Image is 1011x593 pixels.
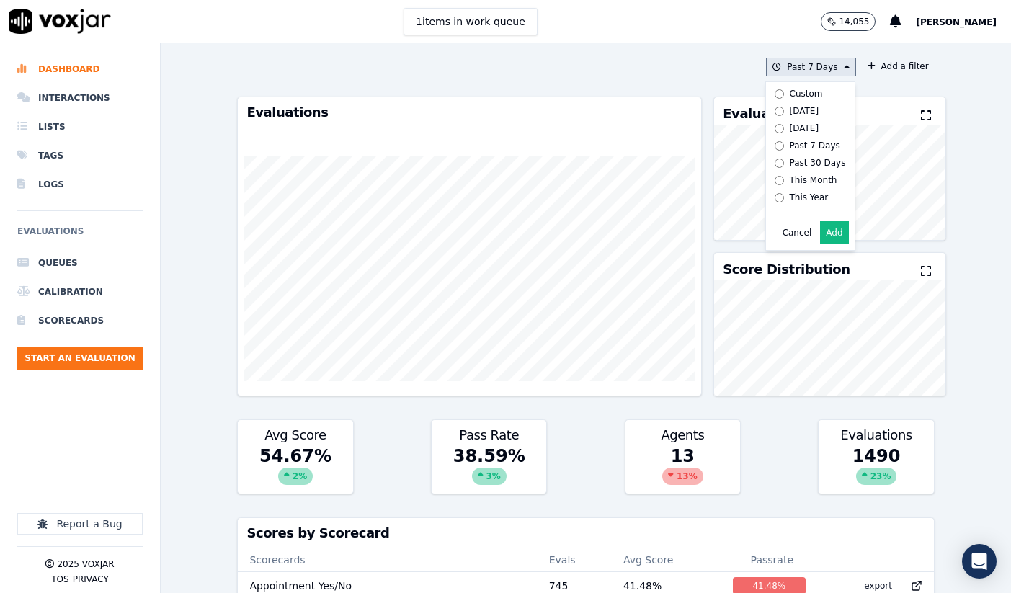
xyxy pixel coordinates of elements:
[862,58,935,75] button: Add a filter
[766,58,855,76] button: Past 7 Days Custom [DATE] [DATE] Past 7 Days Past 30 Days This Month This Year Cancel Add
[790,140,840,151] div: Past 7 Days
[916,17,997,27] span: [PERSON_NAME]
[17,141,143,170] a: Tags
[820,221,848,244] button: Add
[783,227,812,238] button: Cancel
[17,347,143,370] button: Start an Evaluation
[775,107,784,116] input: [DATE]
[962,544,997,579] div: Open Intercom Messenger
[775,176,784,185] input: This Month
[17,55,143,84] a: Dashboard
[17,513,143,535] button: Report a Bug
[17,223,143,249] h6: Evaluations
[634,429,731,442] h3: Agents
[9,9,111,34] img: voxjar logo
[723,263,850,276] h3: Score Distribution
[790,122,819,134] div: [DATE]
[839,16,869,27] p: 14,055
[790,88,823,99] div: Custom
[432,445,546,494] div: 38.59 %
[246,106,692,119] h3: Evaluations
[775,159,784,168] input: Past 30 Days
[625,445,740,494] div: 13
[17,277,143,306] a: Calibration
[612,548,721,571] th: Avg Score
[246,527,925,540] h3: Scores by Scorecard
[17,170,143,199] a: Logs
[17,84,143,112] a: Interactions
[916,13,1011,30] button: [PERSON_NAME]
[819,445,933,494] div: 1490
[821,12,876,31] button: 14,055
[472,468,507,485] div: 3 %
[246,429,344,442] h3: Avg Score
[238,445,352,494] div: 54.67 %
[17,112,143,141] a: Lists
[17,306,143,335] a: Scorecards
[17,249,143,277] a: Queues
[440,429,538,442] h3: Pass Rate
[721,548,822,571] th: Passrate
[238,548,537,571] th: Scorecards
[662,468,703,485] div: 13 %
[775,193,784,202] input: This Year
[51,574,68,585] button: TOS
[856,468,897,485] div: 23 %
[775,141,784,151] input: Past 7 Days
[775,124,784,133] input: [DATE]
[821,12,890,31] button: 14,055
[538,548,612,571] th: Evals
[790,174,837,186] div: This Month
[790,105,819,117] div: [DATE]
[73,574,109,585] button: Privacy
[775,89,784,99] input: Custom
[790,192,829,203] div: This Year
[57,558,114,570] p: 2025 Voxjar
[827,429,925,442] h3: Evaluations
[723,107,797,120] h3: Evaluators
[404,8,538,35] button: 1items in work queue
[278,468,313,485] div: 2 %
[790,157,846,169] div: Past 30 Days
